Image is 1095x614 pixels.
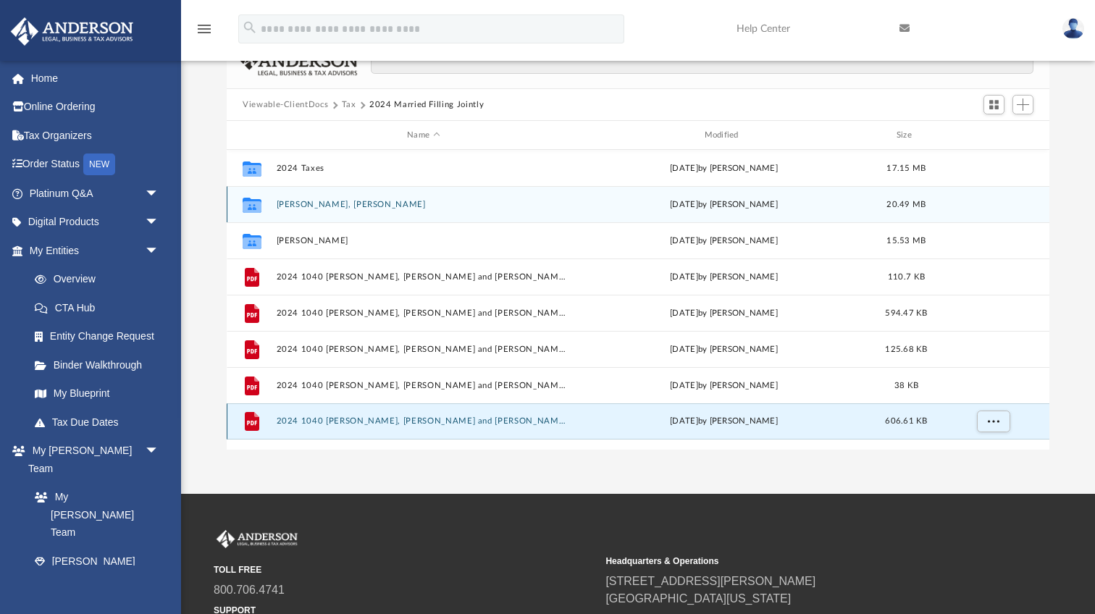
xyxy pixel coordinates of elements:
[145,179,174,209] span: arrow_drop_down
[577,379,871,392] div: [DATE] by [PERSON_NAME]
[878,129,936,142] div: Size
[277,164,571,173] button: 2024 Taxes
[277,236,571,245] button: [PERSON_NAME]
[277,200,571,209] button: [PERSON_NAME], [PERSON_NAME]
[369,98,484,112] button: 2024 Married Filling Jointly
[894,382,918,390] span: 38 KB
[277,272,571,282] button: 2024 1040 [PERSON_NAME], [PERSON_NAME] and [PERSON_NAME] - 1040-ES Payment Vouchers.pdf
[214,530,301,549] img: Anderson Advisors Platinum Portal
[276,129,571,142] div: Name
[243,98,328,112] button: Viewable-ClientDocs
[941,129,1043,142] div: id
[887,237,926,245] span: 15.53 MB
[277,345,571,354] button: 2024 1040 [PERSON_NAME], [PERSON_NAME] and [PERSON_NAME] - e-file authorization form - please sig...
[10,121,181,150] a: Tax Organizers
[1062,18,1084,39] img: User Pic
[885,345,927,353] span: 125.68 KB
[20,379,174,408] a: My Blueprint
[145,437,174,466] span: arrow_drop_down
[888,273,925,281] span: 110.7 KB
[10,208,181,237] a: Digital Productsarrow_drop_down
[20,350,181,379] a: Binder Walkthrough
[577,198,871,211] div: [DATE] by [PERSON_NAME]
[20,322,181,351] a: Entity Change Request
[885,309,927,317] span: 594.47 KB
[577,162,871,175] div: [DATE] by [PERSON_NAME]
[20,483,167,547] a: My [PERSON_NAME] Team
[277,416,571,426] button: 2024 1040 [PERSON_NAME], [PERSON_NAME] and [PERSON_NAME] - Review Copy.pdf
[605,555,987,568] small: Headquarters & Operations
[577,235,871,248] div: [DATE] by [PERSON_NAME]
[145,236,174,266] span: arrow_drop_down
[577,307,871,320] div: [DATE] by [PERSON_NAME]
[577,343,871,356] div: [DATE] by [PERSON_NAME]
[577,271,871,284] div: [DATE] by [PERSON_NAME]
[10,64,181,93] a: Home
[10,179,181,208] a: Platinum Q&Aarrow_drop_down
[233,129,269,142] div: id
[214,584,285,596] a: 800.706.4741
[145,208,174,237] span: arrow_drop_down
[277,308,571,318] button: 2024 1040 [PERSON_NAME], [PERSON_NAME] and [PERSON_NAME] - Completed Copy.pdf
[7,17,138,46] img: Anderson Advisors Platinum Portal
[1012,95,1034,115] button: Add
[887,164,926,172] span: 17.15 MB
[10,150,181,180] a: Order StatusNEW
[887,201,926,209] span: 20.49 MB
[227,150,1049,450] div: grid
[214,563,595,576] small: TOLL FREE
[342,98,356,112] button: Tax
[10,437,174,483] a: My [PERSON_NAME] Teamarrow_drop_down
[20,547,174,593] a: [PERSON_NAME] System
[885,417,927,425] span: 606.61 KB
[977,411,1010,432] button: More options
[20,293,181,322] a: CTA Hub
[576,129,871,142] div: Modified
[196,28,213,38] a: menu
[242,20,258,35] i: search
[10,236,181,265] a: My Entitiesarrow_drop_down
[10,93,181,122] a: Online Ordering
[277,381,571,390] button: 2024 1040 [PERSON_NAME], [PERSON_NAME] and [PERSON_NAME] Instructions.pdf
[605,592,791,605] a: [GEOGRAPHIC_DATA][US_STATE]
[577,415,871,428] div: [DATE] by [PERSON_NAME]
[20,265,181,294] a: Overview
[20,408,181,437] a: Tax Due Dates
[196,20,213,38] i: menu
[605,575,815,587] a: [STREET_ADDRESS][PERSON_NAME]
[983,95,1005,115] button: Switch to Grid View
[83,153,115,175] div: NEW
